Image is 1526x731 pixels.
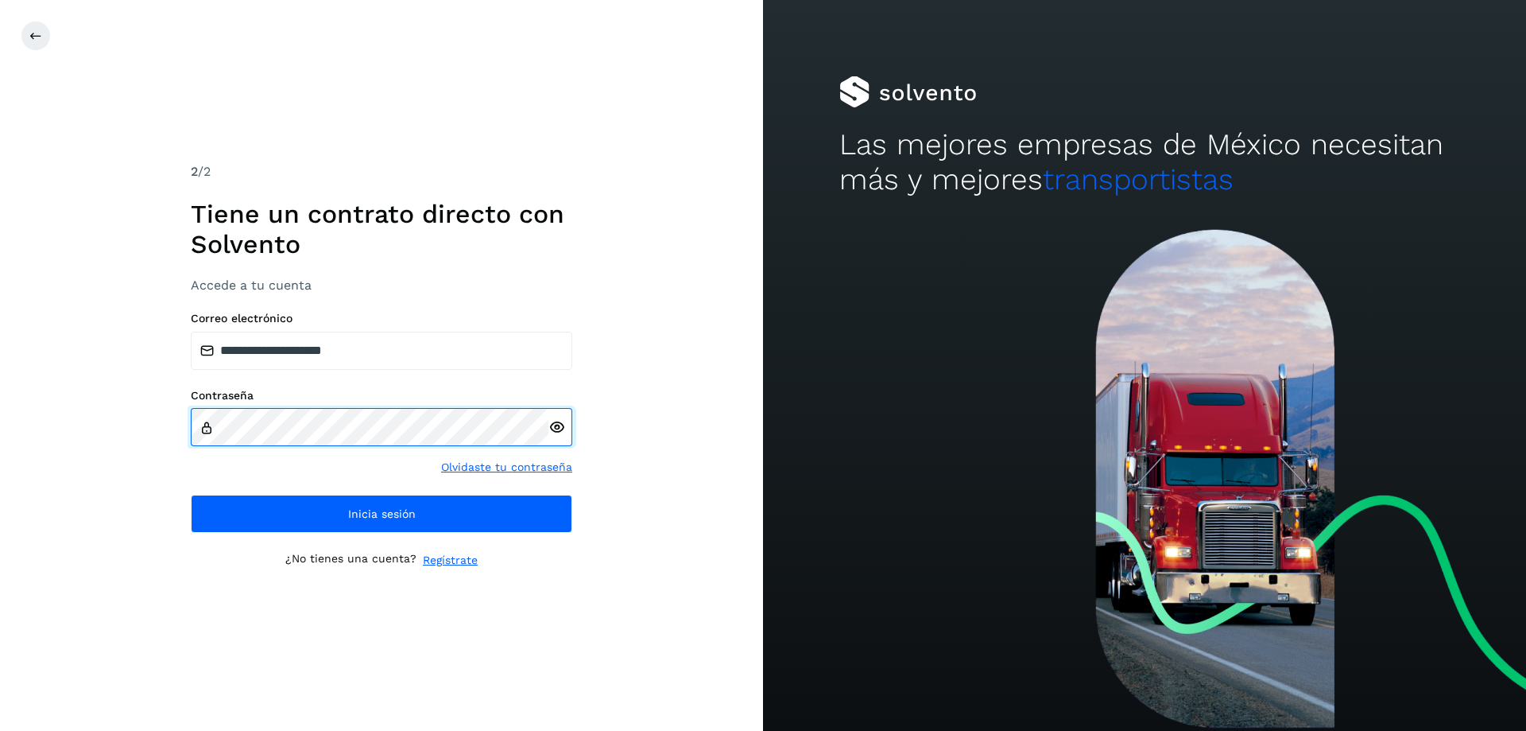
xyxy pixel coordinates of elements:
span: 2 [191,164,198,179]
a: Olvidaste tu contraseña [441,459,572,476]
div: /2 [191,162,572,181]
span: Inicia sesión [348,508,416,519]
h2: Las mejores empresas de México necesitan más y mejores [839,127,1450,198]
label: Contraseña [191,389,572,402]
label: Correo electrónico [191,312,572,325]
a: Regístrate [423,552,478,569]
h3: Accede a tu cuenta [191,278,572,293]
button: Inicia sesión [191,495,572,533]
span: transportistas [1043,162,1234,196]
h1: Tiene un contrato directo con Solvento [191,199,572,260]
p: ¿No tienes una cuenta? [285,552,416,569]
